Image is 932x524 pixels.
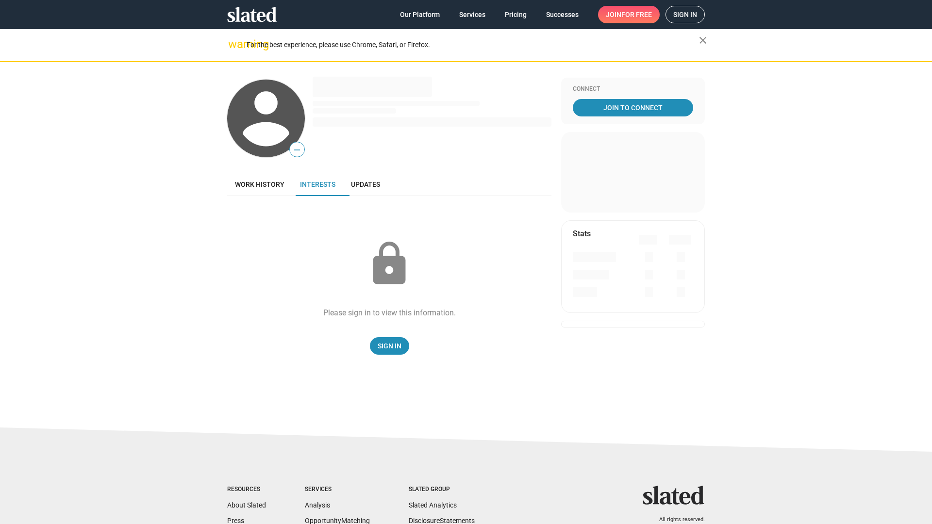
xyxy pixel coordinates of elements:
[305,501,330,509] a: Analysis
[573,229,591,239] mat-card-title: Stats
[343,173,388,196] a: Updates
[598,6,660,23] a: Joinfor free
[546,6,579,23] span: Successes
[400,6,440,23] span: Our Platform
[505,6,527,23] span: Pricing
[370,337,409,355] a: Sign In
[305,486,370,493] div: Services
[351,180,380,188] span: Updates
[573,85,693,93] div: Connect
[621,6,652,23] span: for free
[538,6,586,23] a: Successes
[575,99,691,116] span: Join To Connect
[673,6,697,23] span: Sign in
[365,240,414,288] mat-icon: lock
[409,501,457,509] a: Slated Analytics
[451,6,493,23] a: Services
[606,6,652,23] span: Join
[235,180,284,188] span: Work history
[697,34,709,46] mat-icon: close
[247,38,699,51] div: For the best experience, please use Chrome, Safari, or Firefox.
[392,6,448,23] a: Our Platform
[300,180,335,188] span: Interests
[227,486,266,493] div: Resources
[409,486,475,493] div: Slated Group
[292,173,343,196] a: Interests
[227,501,266,509] a: About Slated
[323,308,456,318] div: Please sign in to view this information.
[459,6,485,23] span: Services
[228,38,240,50] mat-icon: warning
[573,99,693,116] a: Join To Connect
[227,173,292,196] a: Work history
[290,144,304,156] span: —
[378,337,401,355] span: Sign In
[666,6,705,23] a: Sign in
[497,6,534,23] a: Pricing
